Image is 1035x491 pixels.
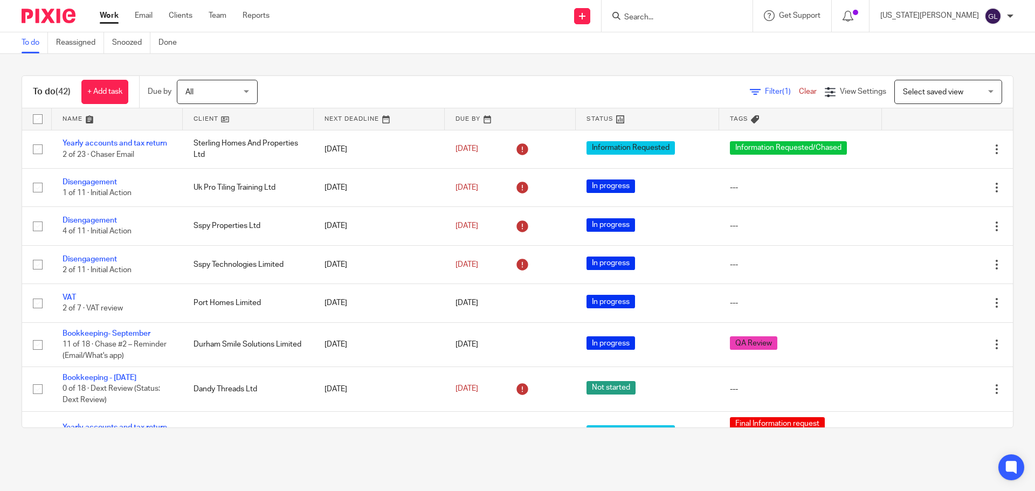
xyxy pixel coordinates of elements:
[586,141,675,155] span: Information Requested
[183,207,314,245] td: Sspy Properties Ltd
[730,116,748,122] span: Tags
[63,330,150,337] a: Bookkeeping- September
[314,130,445,168] td: [DATE]
[314,245,445,283] td: [DATE]
[623,13,720,23] input: Search
[880,10,979,21] p: [US_STATE][PERSON_NAME]
[730,336,777,350] span: QA Review
[586,257,635,270] span: In progress
[169,10,192,21] a: Clients
[63,255,117,263] a: Disengagement
[730,220,871,231] div: ---
[63,424,167,431] a: Yearly accounts and tax return
[148,86,171,97] p: Due by
[183,245,314,283] td: Sspy Technologies Limited
[314,322,445,366] td: [DATE]
[984,8,1002,25] img: svg%3E
[81,80,128,104] a: + Add task
[586,218,635,232] span: In progress
[456,299,478,307] span: [DATE]
[243,10,270,21] a: Reports
[22,9,75,23] img: Pixie
[314,367,445,411] td: [DATE]
[63,140,167,147] a: Yearly accounts and tax return
[799,88,817,95] a: Clear
[185,88,194,96] span: All
[63,294,76,301] a: VAT
[63,178,117,186] a: Disengagement
[314,411,445,455] td: [DATE]
[456,184,478,191] span: [DATE]
[56,87,71,96] span: (42)
[314,284,445,322] td: [DATE]
[63,385,160,404] span: 0 of 18 · Dext Review (Status: Dext Review)
[586,425,675,439] span: Information Requested
[586,179,635,193] span: In progress
[456,385,478,393] span: [DATE]
[456,341,478,348] span: [DATE]
[730,298,871,308] div: ---
[183,130,314,168] td: Sterling Homes And Properties Ltd
[586,295,635,308] span: In progress
[112,32,150,53] a: Snoozed
[730,417,825,431] span: Final Information request
[158,32,185,53] a: Done
[183,322,314,366] td: Durham Smile Solutions Limited
[730,259,871,270] div: ---
[22,32,48,53] a: To do
[456,261,478,268] span: [DATE]
[183,284,314,322] td: Port Homes Limited
[100,10,119,21] a: Work
[314,207,445,245] td: [DATE]
[903,88,963,96] span: Select saved view
[183,168,314,206] td: Uk Pro Tiling Training Ltd
[183,367,314,411] td: Dandy Threads Ltd
[765,88,799,95] span: Filter
[314,168,445,206] td: [DATE]
[586,381,636,395] span: Not started
[63,151,134,158] span: 2 of 23 · Chaser Email
[63,217,117,224] a: Disengagement
[63,341,167,359] span: 11 of 18 · Chase #2 – Reminder (Email/What's app)
[782,88,791,95] span: (1)
[456,146,478,153] span: [DATE]
[63,228,132,236] span: 4 of 11 · Initial Action
[63,374,136,382] a: Bookkeeping - [DATE]
[63,305,123,313] span: 2 of 7 · VAT review
[209,10,226,21] a: Team
[779,12,820,19] span: Get Support
[135,10,153,21] a: Email
[63,266,132,274] span: 2 of 11 · Initial Action
[63,189,132,197] span: 1 of 11 · Initial Action
[183,411,314,455] td: Shaheens Indian Bistro Limited
[730,384,871,395] div: ---
[456,222,478,230] span: [DATE]
[840,88,886,95] span: View Settings
[730,141,847,155] span: Information Requested/Chased
[33,86,71,98] h1: To do
[730,182,871,193] div: ---
[56,32,104,53] a: Reassigned
[586,336,635,350] span: In progress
